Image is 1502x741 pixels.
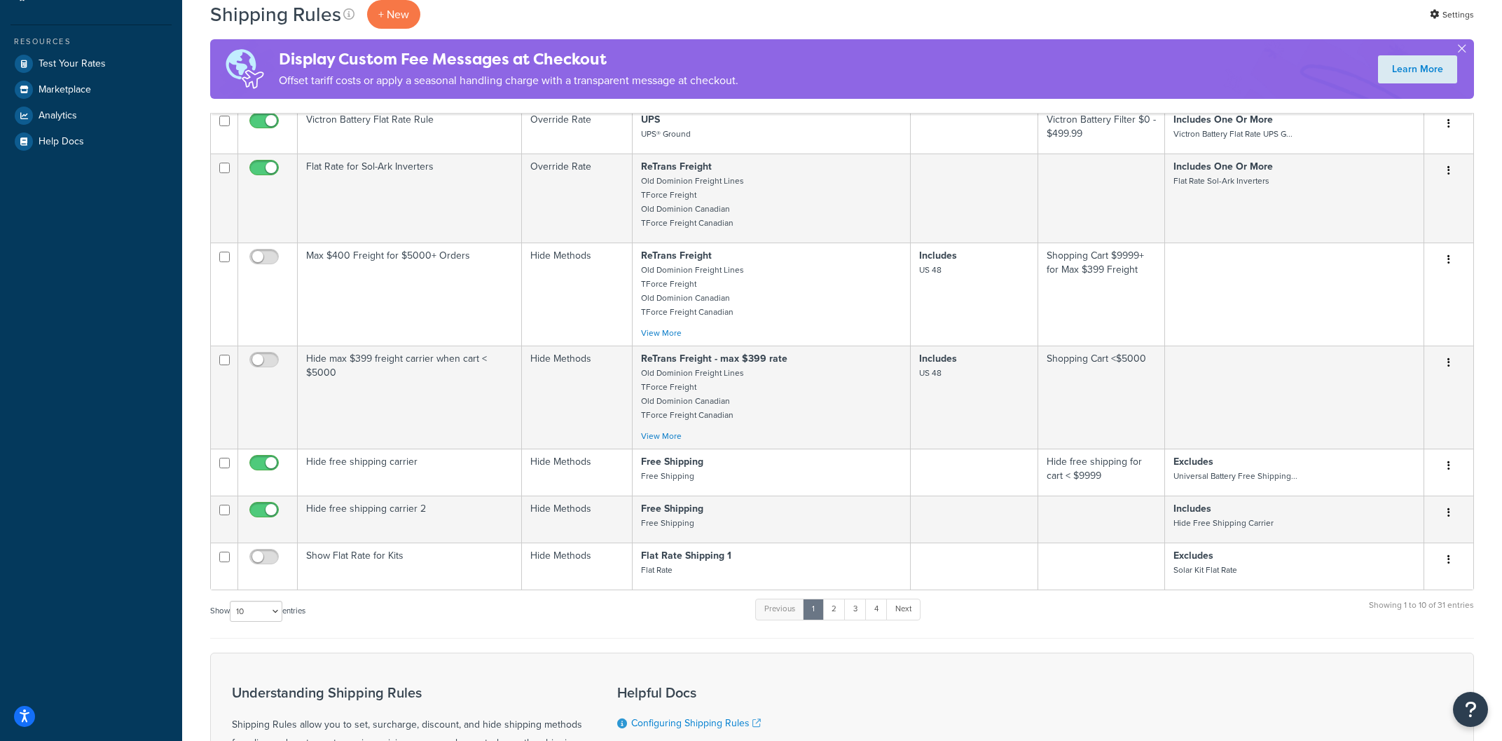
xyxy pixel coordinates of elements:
[886,599,921,620] a: Next
[298,154,522,243] td: Flat Rate for Sol-Ark Inverters
[1173,517,1274,529] small: Hide Free Shipping Carrier
[1173,564,1237,576] small: Solar Kit Flat Rate
[1173,470,1297,482] small: Universal Battery Free Shipping...
[11,77,172,102] a: Marketplace
[11,103,172,128] a: Analytics
[298,449,522,496] td: Hide free shipping carrier
[279,71,738,90] p: Offset tariff costs or apply a seasonal handling charge with a transparent message at checkout.
[522,543,633,590] td: Hide Methods
[1173,159,1273,174] strong: Includes One Or More
[522,107,633,154] td: Override Rate
[1038,346,1165,449] td: Shopping Cart <$5000
[1173,454,1213,469] strong: Excludes
[1038,449,1165,496] td: Hide free shipping for cart < $9999
[641,367,744,421] small: Old Dominion Freight Lines TForce Freight Old Dominion Canadian TForce Freight Canadian
[641,264,744,318] small: Old Dominion Freight Lines TForce Freight Old Dominion Canadian TForce Freight Canadian
[1453,692,1488,727] button: Open Resource Center
[1173,128,1293,140] small: Victron Battery Flat Rate UPS G...
[1378,55,1457,83] a: Learn More
[1173,112,1273,127] strong: Includes One Or More
[641,564,673,576] small: Flat Rate
[522,449,633,496] td: Hide Methods
[617,685,847,700] h3: Helpful Docs
[755,599,804,620] a: Previous
[1369,597,1474,627] div: Showing 1 to 10 of 31 entries
[822,599,846,620] a: 2
[522,346,633,449] td: Hide Methods
[641,454,703,469] strong: Free Shipping
[919,264,942,276] small: US 48
[919,351,957,366] strong: Includes
[298,346,522,449] td: Hide max $399 freight carrier when cart < $5000
[1038,243,1165,346] td: Shopping Cart $9999+ for Max $399 Freight
[210,39,279,99] img: duties-banner-06bc72dcb5fe05cb3f9472aba00be2ae8eb53ab6f0d8bb03d382ba314ac3c341.png
[298,107,522,154] td: Victron Battery Flat Rate Rule
[641,327,682,339] a: View More
[11,51,172,76] a: Test Your Rates
[641,517,694,529] small: Free Shipping
[298,243,522,346] td: Max $400 Freight for $5000+ Orders
[39,84,91,96] span: Marketplace
[865,599,888,620] a: 4
[641,112,660,127] strong: UPS
[522,154,633,243] td: Override Rate
[522,496,633,543] td: Hide Methods
[803,599,824,620] a: 1
[279,48,738,71] h4: Display Custom Fee Messages at Checkout
[1173,548,1213,563] strong: Excludes
[641,128,691,140] small: UPS® Ground
[641,430,682,442] a: View More
[230,601,282,622] select: Showentries
[641,548,731,563] strong: Flat Rate Shipping 1
[641,501,703,516] strong: Free Shipping
[1173,501,1211,516] strong: Includes
[210,1,341,28] h1: Shipping Rules
[522,243,633,346] td: Hide Methods
[641,351,787,366] strong: ReTrans Freight - max $399 rate
[39,136,84,148] span: Help Docs
[232,685,582,700] h3: Understanding Shipping Rules
[298,543,522,590] td: Show Flat Rate for Kits
[641,470,694,482] small: Free Shipping
[641,159,712,174] strong: ReTrans Freight
[11,129,172,154] a: Help Docs
[1173,175,1269,187] small: Flat Rate Sol-Ark Inverters
[39,58,106,70] span: Test Your Rates
[641,248,712,263] strong: ReTrans Freight
[844,599,867,620] a: 3
[631,716,761,730] a: Configuring Shipping Rules
[11,36,172,48] div: Resources
[919,367,942,379] small: US 48
[39,110,77,122] span: Analytics
[1038,107,1165,154] td: Victron Battery Filter $0 - $499.99
[919,248,957,263] strong: Includes
[1430,5,1474,25] a: Settings
[210,601,305,622] label: Show entries
[298,496,522,543] td: Hide free shipping carrier 2
[641,175,744,229] small: Old Dominion Freight Lines TForce Freight Old Dominion Canadian TForce Freight Canadian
